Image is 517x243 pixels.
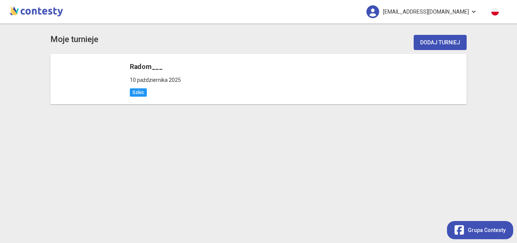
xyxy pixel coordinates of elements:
span: Szkic [130,88,147,97]
span: 10 października 2025 [130,77,181,83]
span: Grupa Contesty [468,226,506,234]
span: [EMAIL_ADDRESS][DOMAIN_NAME] [383,4,469,20]
button: Dodaj turniej [414,35,467,50]
h3: Moje turnieje [50,33,98,46]
app-title: competition-list.title [50,33,98,46]
h5: Radom___ [130,61,181,72]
